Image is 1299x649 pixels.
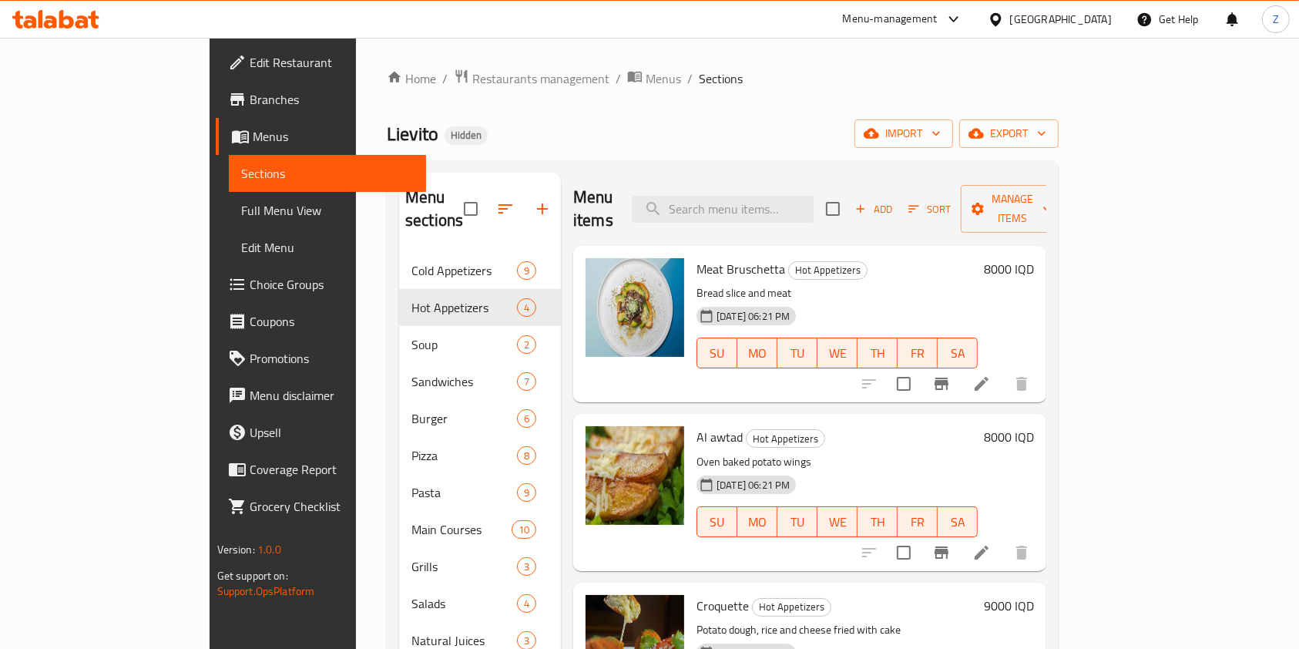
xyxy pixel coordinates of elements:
[517,261,536,280] div: items
[938,506,978,537] button: SA
[217,540,255,560] span: Version:
[687,69,693,88] li: /
[898,506,938,537] button: FR
[864,511,891,533] span: TH
[627,69,681,89] a: Menus
[849,197,898,221] span: Add item
[646,69,681,88] span: Menus
[411,335,517,354] span: Soup
[399,437,561,474] div: Pizza8
[961,185,1064,233] button: Manage items
[710,478,796,493] span: [DATE] 06:21 PM
[854,119,953,148] button: import
[703,342,731,365] span: SU
[972,124,1046,143] span: export
[517,409,536,428] div: items
[518,301,535,315] span: 4
[904,342,931,365] span: FR
[250,312,415,331] span: Coupons
[864,342,891,365] span: TH
[517,335,536,354] div: items
[387,69,1059,89] nav: breadcrumb
[518,449,535,463] span: 8
[399,363,561,400] div: Sandwiches7
[411,372,517,391] span: Sandwiches
[250,275,415,294] span: Choice Groups
[399,548,561,585] div: Grills3
[241,201,415,220] span: Full Menu View
[411,446,517,465] span: Pizza
[518,486,535,500] span: 9
[229,155,427,192] a: Sections
[632,196,814,223] input: search
[216,488,427,525] a: Grocery Checklist
[737,506,777,537] button: MO
[411,594,517,613] span: Salads
[454,69,609,89] a: Restaurants management
[972,375,991,393] a: Edit menu item
[746,429,825,448] div: Hot Appetizers
[908,200,951,218] span: Sort
[442,69,448,88] li: /
[405,186,464,232] h2: Menu sections
[898,338,938,368] button: FR
[616,69,621,88] li: /
[216,377,427,414] a: Menu disclaimer
[241,238,415,257] span: Edit Menu
[788,261,868,280] div: Hot Appetizers
[216,81,427,118] a: Branches
[445,129,488,142] span: Hidden
[888,536,920,569] span: Select to update
[518,634,535,648] span: 3
[573,186,613,232] h2: Menu items
[411,557,517,576] span: Grills
[257,540,281,560] span: 1.0.0
[817,338,858,368] button: WE
[944,511,972,533] span: SA
[586,426,684,525] img: Al awtad
[411,520,512,539] span: Main Courses
[696,594,749,617] span: Croquette
[517,372,536,391] div: items
[399,400,561,437] div: Burger6
[789,261,867,279] span: Hot Appetizers
[399,474,561,511] div: Pasta9
[753,598,831,616] span: Hot Appetizers
[817,193,849,225] span: Select section
[517,483,536,502] div: items
[399,252,561,289] div: Cold Appetizers9
[216,303,427,340] a: Coupons
[250,90,415,109] span: Branches
[512,523,535,537] span: 10
[455,193,487,225] span: Select all sections
[241,164,415,183] span: Sections
[923,365,960,402] button: Branch-specific-item
[253,127,415,146] span: Menus
[1003,365,1040,402] button: delete
[696,284,978,303] p: Bread slice and meat
[824,342,851,365] span: WE
[411,261,517,280] div: Cold Appetizers
[1010,11,1112,28] div: [GEOGRAPHIC_DATA]
[699,69,743,88] span: Sections
[1273,11,1279,28] span: Z
[784,342,811,365] span: TU
[399,289,561,326] div: Hot Appetizers4
[250,497,415,516] span: Grocery Checklist
[737,338,777,368] button: MO
[399,585,561,622] div: Salads4
[216,414,427,451] a: Upsell
[743,511,771,533] span: MO
[487,190,524,227] span: Sort sections
[817,506,858,537] button: WE
[1003,534,1040,571] button: delete
[586,258,684,357] img: Meat Bruschetta
[923,534,960,571] button: Branch-specific-item
[518,597,535,611] span: 4
[972,543,991,562] a: Edit menu item
[905,197,955,221] button: Sort
[747,430,824,448] span: Hot Appetizers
